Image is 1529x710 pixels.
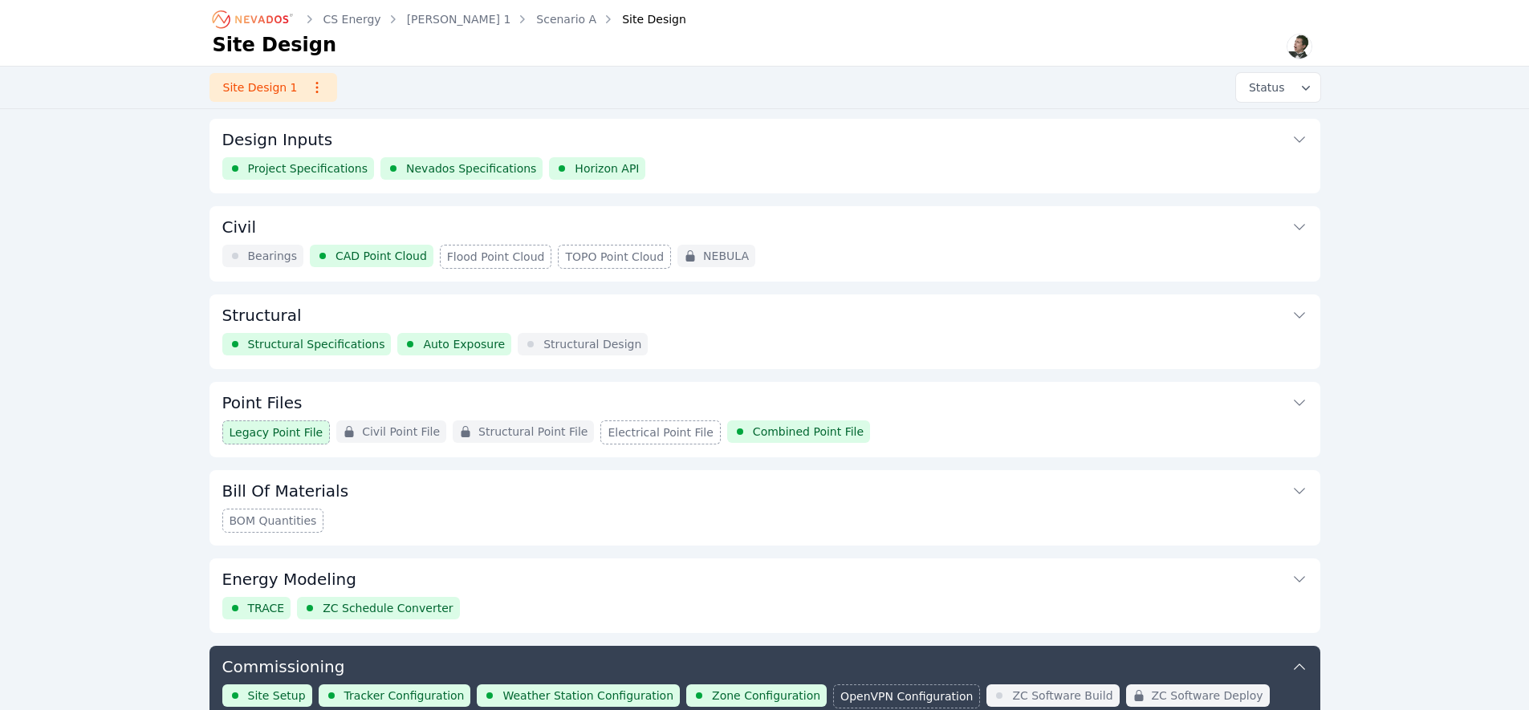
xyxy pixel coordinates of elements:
[840,688,973,704] span: OpenVPN Configuration
[406,160,536,176] span: Nevados Specifications
[209,294,1320,369] div: StructuralStructural SpecificationsAuto ExposureStructural Design
[323,11,381,27] a: CS Energy
[222,646,1307,684] button: Commissioning
[213,32,337,58] h1: Site Design
[600,11,686,27] div: Site Design
[222,294,1307,333] button: Structural
[248,600,285,616] span: TRACE
[222,304,302,327] h3: Structural
[362,424,440,440] span: Civil Point File
[344,688,465,704] span: Tracker Configuration
[248,248,298,264] span: Bearings
[608,424,713,440] span: Electrical Point File
[209,73,337,102] a: Site Design 1
[502,688,673,704] span: Weather Station Configuration
[335,248,427,264] span: CAD Point Cloud
[222,480,349,502] h3: Bill Of Materials
[222,470,1307,509] button: Bill Of Materials
[209,119,1320,193] div: Design InputsProject SpecificationsNevados SpecificationsHorizon API
[222,119,1307,157] button: Design Inputs
[222,216,256,238] h3: Civil
[575,160,639,176] span: Horizon API
[1152,688,1263,704] span: ZC Software Deploy
[222,392,303,414] h3: Point Files
[753,424,864,440] span: Combined Point File
[712,688,820,704] span: Zone Configuration
[248,336,385,352] span: Structural Specifications
[1287,34,1312,59] img: Alex Kushner
[407,11,511,27] a: [PERSON_NAME] 1
[230,513,317,529] span: BOM Quantities
[209,206,1320,282] div: CivilBearingsCAD Point CloudFlood Point CloudTOPO Point CloudNEBULA
[230,424,323,440] span: Legacy Point File
[222,558,1307,597] button: Energy Modeling
[209,558,1320,633] div: Energy ModelingTRACEZC Schedule Converter
[1012,688,1112,704] span: ZC Software Build
[1236,73,1320,102] button: Status
[213,6,686,32] nav: Breadcrumb
[222,128,333,151] h3: Design Inputs
[248,688,306,704] span: Site Setup
[209,470,1320,546] div: Bill Of MaterialsBOM Quantities
[703,248,749,264] span: NEBULA
[222,568,356,590] h3: Energy Modeling
[209,382,1320,457] div: Point FilesLegacy Point FileCivil Point FileStructural Point FileElectrical Point FileCombined Po...
[565,249,664,265] span: TOPO Point Cloud
[536,11,596,27] a: Scenario A
[222,206,1307,245] button: Civil
[478,424,588,440] span: Structural Point File
[447,249,545,265] span: Flood Point Cloud
[248,160,368,176] span: Project Specifications
[222,655,345,678] h3: Commissioning
[1242,79,1285,95] span: Status
[423,336,505,352] span: Auto Exposure
[543,336,641,352] span: Structural Design
[323,600,453,616] span: ZC Schedule Converter
[222,382,1307,420] button: Point Files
